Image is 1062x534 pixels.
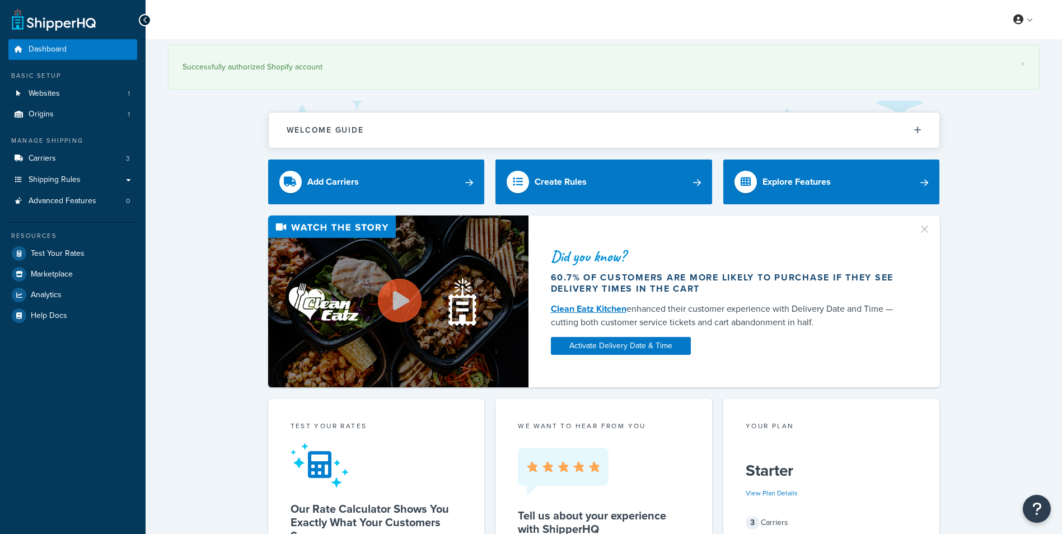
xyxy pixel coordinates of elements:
div: Add Carriers [307,174,359,190]
div: Basic Setup [8,71,137,81]
li: Origins [8,104,137,125]
li: Advanced Features [8,191,137,212]
a: Analytics [8,285,137,305]
span: Shipping Rules [29,175,81,185]
a: Explore Features [723,160,940,204]
button: Open Resource Center [1023,495,1051,523]
a: Activate Delivery Date & Time [551,337,691,355]
div: Create Rules [535,174,587,190]
a: × [1021,59,1025,68]
a: Dashboard [8,39,137,60]
span: 0 [126,196,130,206]
span: Dashboard [29,45,67,54]
a: Origins1 [8,104,137,125]
span: 1 [128,110,130,119]
div: Carriers [746,515,918,531]
img: Video thumbnail [268,216,528,387]
a: Help Docs [8,306,137,326]
span: 1 [128,89,130,99]
div: Manage Shipping [8,136,137,146]
a: Shipping Rules [8,170,137,190]
h5: Starter [746,462,918,480]
span: Test Your Rates [31,249,85,259]
span: Analytics [31,291,62,300]
div: Test your rates [291,421,462,434]
span: 3 [746,516,759,530]
a: Clean Eatz Kitchen [551,302,626,315]
span: Help Docs [31,311,67,321]
h2: Welcome Guide [287,126,364,134]
div: Explore Features [762,174,831,190]
li: Carriers [8,148,137,169]
a: View Plan Details [746,488,798,498]
a: Advanced Features0 [8,191,137,212]
div: 60.7% of customers are more likely to purchase if they see delivery times in the cart [551,272,905,294]
div: Your Plan [746,421,918,434]
div: enhanced their customer experience with Delivery Date and Time — cutting both customer service ti... [551,302,905,329]
span: Advanced Features [29,196,96,206]
div: Did you know? [551,249,905,264]
a: Marketplace [8,264,137,284]
p: we want to hear from you [518,421,690,431]
span: Origins [29,110,54,119]
button: Welcome Guide [269,113,939,148]
a: Create Rules [495,160,712,204]
div: Successfully authorized Shopify account [183,59,1025,75]
span: Websites [29,89,60,99]
span: 3 [126,154,130,163]
a: Carriers3 [8,148,137,169]
li: Websites [8,83,137,104]
div: Resources [8,231,137,241]
a: Add Carriers [268,160,485,204]
span: Carriers [29,154,56,163]
a: Test Your Rates [8,243,137,264]
span: Marketplace [31,270,73,279]
a: Websites1 [8,83,137,104]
